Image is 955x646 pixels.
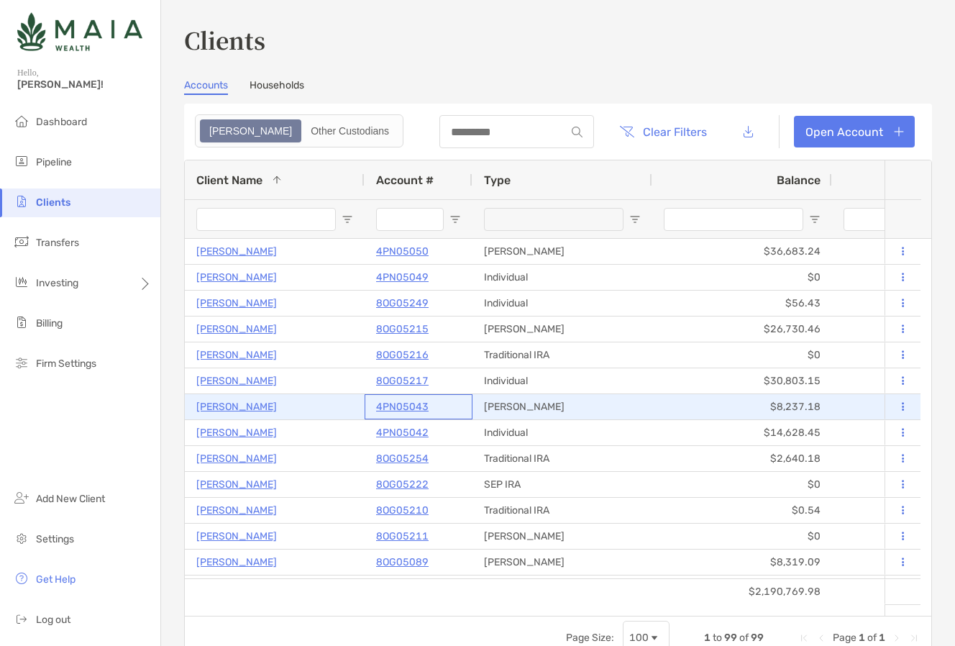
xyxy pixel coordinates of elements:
span: Add New Client [36,493,105,505]
div: Last Page [908,632,920,644]
img: investing icon [13,273,30,291]
span: 1 [859,632,865,644]
span: Billing [36,317,63,329]
a: [PERSON_NAME] [196,242,277,260]
img: input icon [572,127,582,137]
div: $36,683.24 [652,239,832,264]
img: pipeline icon [13,153,30,170]
span: Type [484,173,511,187]
div: $14,628.45 [652,420,832,445]
div: $0 [652,524,832,549]
div: Zoe [201,121,300,141]
button: Open Filter Menu [342,214,353,225]
div: $26,730.46 [652,317,832,342]
div: [PERSON_NAME] [472,524,652,549]
div: Previous Page [815,632,827,644]
span: of [739,632,749,644]
a: [PERSON_NAME] [196,501,277,519]
span: Client Name [196,173,262,187]
div: Page Size: [566,632,614,644]
div: $30,803.15 [652,368,832,393]
a: 4PN05050 [376,242,429,260]
span: Balance [777,173,821,187]
img: Zoe Logo [17,6,142,58]
div: Traditional IRA [472,342,652,368]
div: Individual [472,368,652,393]
div: First Page [798,632,810,644]
input: Account # Filter Input [376,208,444,231]
img: settings icon [13,529,30,547]
span: Settings [36,533,74,545]
span: Investing [36,277,78,289]
p: [PERSON_NAME] [196,398,277,416]
div: 100 [629,632,649,644]
p: [PERSON_NAME] [196,527,277,545]
div: $0 [652,342,832,368]
img: firm-settings icon [13,354,30,371]
span: Dashboard [36,116,87,128]
div: SEP IRA [472,472,652,497]
a: Open Account [794,116,915,147]
div: [PERSON_NAME] [472,239,652,264]
div: Next Page [891,632,903,644]
a: [PERSON_NAME] [196,294,277,312]
div: Traditional IRA [472,446,652,471]
div: $2,640.18 [652,446,832,471]
span: 99 [751,632,764,644]
a: 8OG05216 [376,346,429,364]
a: Accounts [184,79,228,95]
p: 8OG05217 [376,372,429,390]
input: Client Name Filter Input [196,208,336,231]
div: $8,237.18 [652,394,832,419]
img: transfers icon [13,233,30,250]
div: $8,319.09 [652,550,832,575]
p: 8OG05254 [376,450,429,468]
img: billing icon [13,314,30,331]
a: [PERSON_NAME] [196,450,277,468]
a: 8OG05215 [376,320,429,338]
a: [PERSON_NAME] [196,424,277,442]
p: [PERSON_NAME] [196,320,277,338]
a: 8OG05089 [376,553,429,571]
span: 1 [704,632,710,644]
span: 1 [879,632,885,644]
div: Individual [472,265,652,290]
img: add_new_client icon [13,489,30,506]
input: Balance Filter Input [664,208,803,231]
button: Open Filter Menu [809,214,821,225]
a: [PERSON_NAME] [196,268,277,286]
a: 8OG05211 [376,527,429,545]
input: Cash Available Filter Input [844,208,947,231]
span: Get Help [36,573,76,586]
button: Open Filter Menu [449,214,461,225]
a: [PERSON_NAME] [196,346,277,364]
a: [PERSON_NAME] [196,553,277,571]
div: $0.54 [652,498,832,523]
div: Traditional IRA [472,498,652,523]
a: 8OG05249 [376,294,429,312]
img: dashboard icon [13,112,30,129]
a: 4PN05042 [376,424,429,442]
p: 8OG05210 [376,501,429,519]
div: Individual [472,291,652,316]
a: 8OG05222 [376,476,429,493]
p: [PERSON_NAME] [196,476,277,493]
button: Open Filter Menu [629,214,641,225]
a: [PERSON_NAME] [196,372,277,390]
div: [PERSON_NAME] [472,317,652,342]
a: 4PN05049 [376,268,429,286]
span: Transfers [36,237,79,249]
a: 4PN05043 [376,398,429,416]
div: Traditional IRA [472,576,652,601]
span: Log out [36,614,70,626]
